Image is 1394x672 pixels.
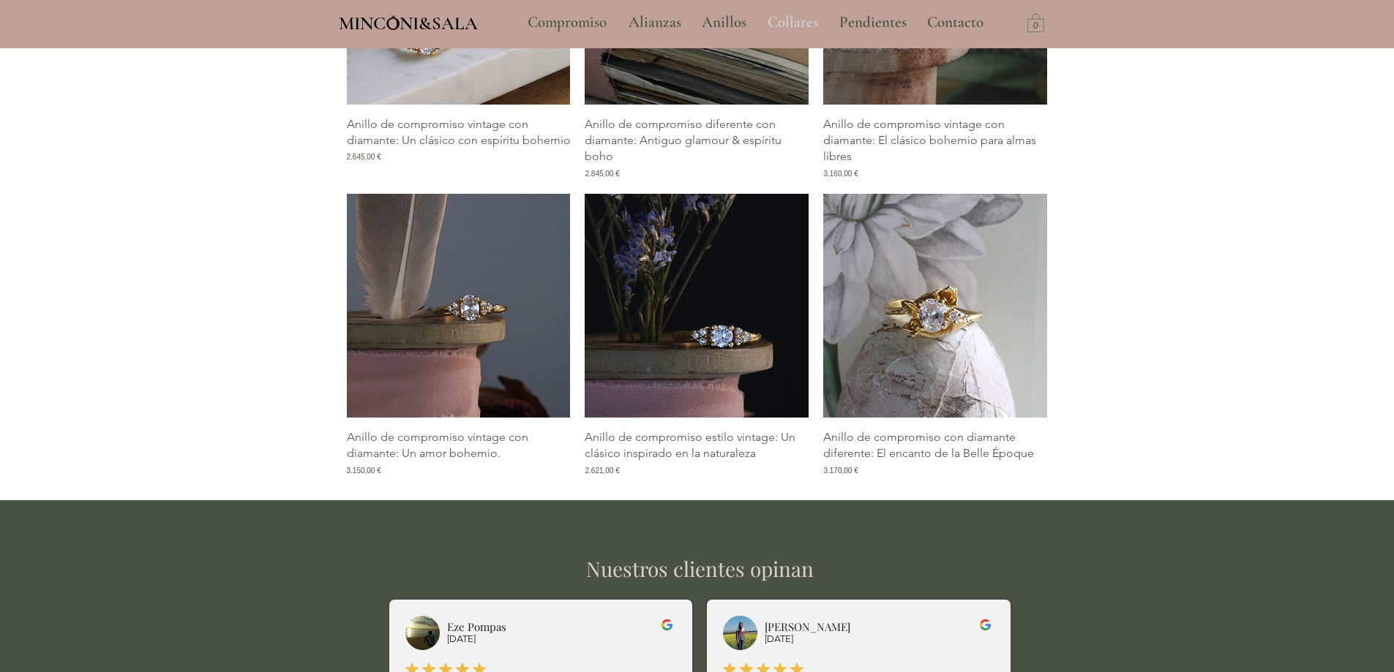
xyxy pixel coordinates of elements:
[823,429,1047,462] p: Anillo de compromiso con diamante diferente: El encanto de la Belle Époque
[347,116,571,179] a: Anillo de compromiso vintage con diamante: Un clásico con espíritu bohemio2.645,00 €
[832,4,914,41] p: Pendientes
[618,4,691,41] a: Alianzas
[828,4,916,41] a: Pendientes
[823,168,858,179] span: 3.160,00 €
[585,429,809,462] p: Anillo de compromiso estilo vintage: Un clásico inspirado en la naturaleza
[823,465,858,476] span: 3.170,00 €
[1033,21,1038,31] text: 0
[585,465,619,476] span: 2.621,00 €
[585,194,809,476] div: Galería de Anillo de compromiso estilo vintage: Un clásico inspirado en la naturaleza
[694,4,754,41] p: Anillos
[765,633,969,646] p: [DATE]
[347,194,571,476] div: Galería de Anillo de compromiso vintage con diamante: Un amor bohemio.
[447,633,651,646] p: [DATE]
[347,116,571,149] p: Anillo de compromiso vintage con diamante: Un clásico con espíritu bohemio
[339,10,478,34] a: MINCONI&SALA
[488,4,1024,41] nav: Sitio
[447,619,651,635] h2: Eze Pompas
[823,116,1047,179] a: Anillo de compromiso vintage con diamante: El clásico bohemio para almas libres3.160,00 €
[387,15,400,30] img: Minconi Sala
[585,116,809,179] a: Anillo de compromiso diferente con diamante: Antiguo glamour & espíritu boho2.845,00 €
[585,429,809,476] a: Anillo de compromiso estilo vintage: Un clásico inspirado en la naturaleza2.621,00 €
[339,12,478,34] span: MINCONI&SALA
[585,116,809,165] p: Anillo de compromiso diferente con diamante: Antiguo glamour & espíritu boho
[916,4,995,41] a: Contacto
[920,4,991,41] p: Contacto
[823,194,1047,476] div: Galería de Anillo de compromiso con diamante diferente: El encanto de la Belle Époque
[823,116,1047,165] p: Anillo de compromiso vintage con diamante: El clásico bohemio para almas libres
[757,4,828,41] a: Collares
[520,4,614,41] p: Compromiso
[621,4,689,41] p: Alianzas
[823,429,1047,476] a: Anillo de compromiso con diamante diferente: El encanto de la Belle Époque3.170,00 €
[586,555,814,582] span: Nuestros clientes opinan
[765,619,969,635] h2: [PERSON_NAME]
[1027,12,1044,32] a: Carrito con 0 ítems
[347,429,571,476] a: Anillo de compromiso vintage con diamante: Un amor bohemio.3.150,00 €
[347,465,381,476] span: 3.150,00 €
[760,4,825,41] p: Collares
[691,4,757,41] a: Anillos
[517,4,618,41] a: Compromiso
[585,168,619,179] span: 2.845,00 €
[347,151,381,162] span: 2.645,00 €
[347,429,571,462] p: Anillo de compromiso vintage con diamante: Un amor bohemio.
